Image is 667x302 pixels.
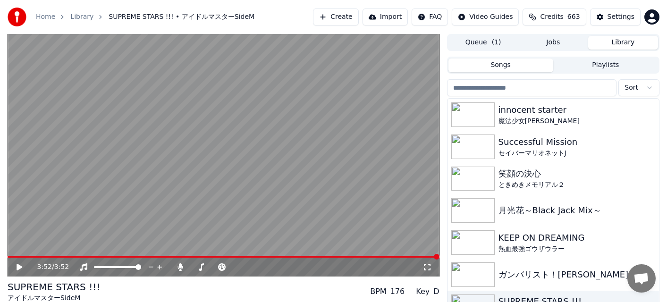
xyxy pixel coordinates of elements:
[54,262,69,272] span: 3:52
[313,8,359,25] button: Create
[523,8,586,25] button: Credits663
[37,262,60,272] div: /
[498,231,655,244] div: KEEP ON DREAMING
[553,59,658,72] button: Playlists
[627,264,656,293] a: チャットを開く
[498,204,655,217] div: 月光花～Black Jack Mix～
[588,36,658,50] button: Library
[498,135,655,149] div: Successful Mission
[109,12,254,22] span: SUPREME STARS !!! • アイドルマスターSideM
[412,8,448,25] button: FAQ
[608,12,634,22] div: Settings
[8,280,100,294] div: SUPREME STARS !!!
[498,149,655,158] div: セイバーマリオネットJ
[498,180,655,190] div: ときめきメモリアル２
[492,38,501,47] span: ( 1 )
[36,12,55,22] a: Home
[498,244,655,254] div: 熱血最強ゴウザウラー
[370,286,386,297] div: BPM
[498,167,655,180] div: 笑顔の決心
[625,83,638,92] span: Sort
[498,103,655,117] div: innocent starter
[498,117,655,126] div: 魔法少女[PERSON_NAME]
[518,36,588,50] button: Jobs
[448,59,553,72] button: Songs
[567,12,580,22] span: 663
[8,8,26,26] img: youka
[448,36,518,50] button: Queue
[70,12,93,22] a: Library
[498,268,655,281] div: ガンバリスト！[PERSON_NAME]
[590,8,641,25] button: Settings
[37,262,52,272] span: 3:52
[416,286,430,297] div: Key
[363,8,408,25] button: Import
[540,12,563,22] span: Credits
[452,8,519,25] button: Video Guides
[36,12,254,22] nav: breadcrumb
[433,286,439,297] div: D
[390,286,405,297] div: 176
